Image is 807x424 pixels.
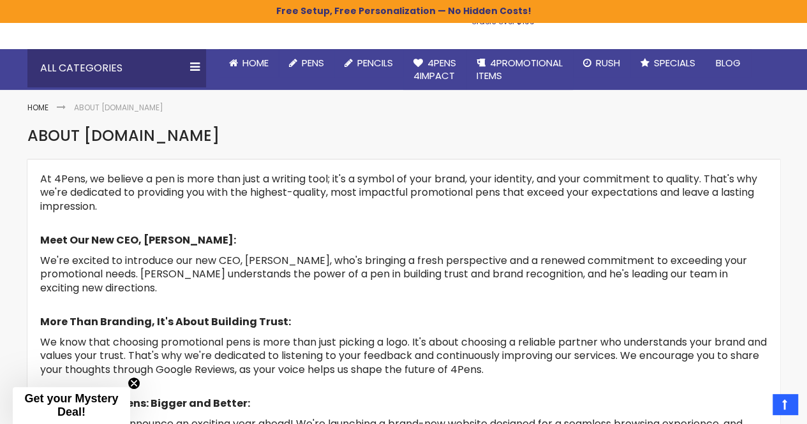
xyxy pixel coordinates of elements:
span: Home [242,56,269,69]
button: Close teaser [128,377,140,390]
strong: About [DOMAIN_NAME] [74,102,163,113]
span: Rush [596,56,620,69]
span: 4PROMOTIONAL ITEMS [477,56,563,82]
a: Pens [279,49,334,77]
span: At 4Pens, we believe a pen is more than just a writing tool; it's a symbol of your brand, your id... [40,172,757,214]
strong: More Than Branding, It's About Building Trust: [40,314,291,329]
span: Get your Mystery Deal! [24,392,118,418]
span: Pens [302,56,324,69]
a: Rush [573,49,630,77]
span: We're excited to introduce our new CEO, [PERSON_NAME], who's bringing a fresh perspective and a r... [40,253,747,295]
a: Home [27,102,48,113]
a: Specials [630,49,706,77]
a: 4PROMOTIONALITEMS [466,49,573,91]
a: Home [219,49,279,77]
div: All Categories [27,49,206,87]
strong: The Future of 4Pens: Bigger and Better: [40,396,250,411]
a: Blog [706,49,751,77]
span: About [DOMAIN_NAME] [27,125,219,146]
div: Get your Mystery Deal!Close teaser [13,387,130,424]
span: Specials [654,56,695,69]
span: We know that choosing promotional pens is more than just picking a logo. It's about choosing a re... [40,335,767,377]
a: Top [773,394,797,414]
span: 4Pens 4impact [413,56,456,82]
a: 4Pens4impact [403,49,466,91]
span: Blog [716,56,741,69]
strong: Meet Our New CEO, [PERSON_NAME]: [40,233,236,247]
a: Pencils [334,49,403,77]
span: Pencils [357,56,393,69]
